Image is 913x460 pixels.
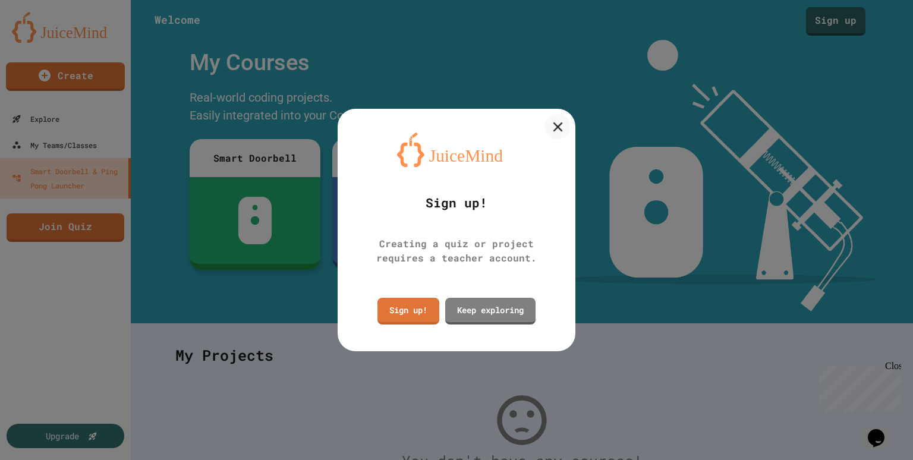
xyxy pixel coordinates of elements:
[426,194,487,213] div: Sign up!
[445,298,536,324] a: Keep exploring
[377,298,439,324] a: Sign up!
[397,133,516,167] img: logo-orange.svg
[355,237,558,265] div: Creating a quiz or project requires a teacher account.
[5,5,82,75] div: Chat with us now!Close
